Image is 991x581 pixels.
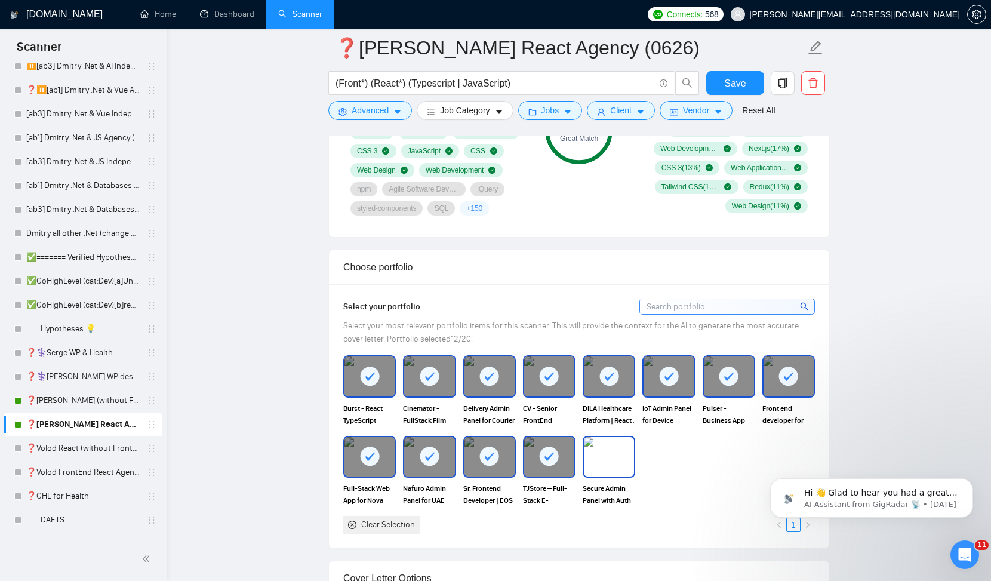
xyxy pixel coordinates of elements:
input: Scanner name... [335,33,805,63]
span: 568 [705,8,718,21]
a: === Hypotheses 💡 ============ [26,317,140,341]
span: Web Design ( 11 %) [732,201,789,211]
img: logo [10,5,19,24]
img: upwork-logo.png [653,10,663,19]
span: Cinemator - FullStack Film Production System React, Nest.js, GraphQL [403,402,456,426]
span: setting [968,10,986,19]
span: copy [771,78,794,88]
span: IoT Admin Panel for Device Monitoring | React, Redux, API, JavaScript [642,402,695,426]
iframe: Intercom live chat [950,540,979,569]
span: holder [147,468,156,477]
span: Client [610,104,632,117]
span: JavaScript [408,146,441,156]
span: CSS [470,146,485,156]
button: setting [967,5,986,24]
span: styled-components [357,204,416,213]
button: copy [771,71,795,95]
span: check-circle [724,145,731,152]
button: search [675,71,699,95]
span: idcard [670,107,678,116]
span: search [800,300,810,313]
div: message notification from AI Assistant from GigRadar 📡, 3w ago. Hi 👋 Glad to hear you had a great... [18,75,221,115]
span: check-circle [401,167,408,174]
span: folder [528,107,537,116]
img: Profile image for AI Assistant from GigRadar 📡 [27,86,46,105]
a: ❓GHL for Health [26,484,140,508]
span: caret-down [393,107,402,116]
span: check-circle [794,164,801,171]
span: holder [147,396,156,405]
span: Secure Admin Panel with Auth Flow | React + Tailwind + OpenAPI [583,482,635,506]
span: npm [357,185,371,194]
span: check-circle [794,183,801,190]
span: bars [427,107,435,116]
span: check-circle [490,147,497,155]
span: CV - Senior FrontEnd Developer | React Next.js Expert | TypeScript [523,402,575,426]
a: ✅GoHighLevel (cat:Dev)[b]regular font [26,293,140,317]
span: caret-down [495,107,503,116]
span: Hi 👋 Glad to hear you had a great experience with us! 🙌 ​ Could you spare 20 seconds to leave a r... [52,85,205,177]
a: ❓[PERSON_NAME] React Agency (0626) [26,413,140,436]
span: Agile Software Development [389,185,459,194]
span: check-circle [724,183,731,190]
span: holder [147,420,156,429]
button: idcardVendorcaret-down [660,101,733,120]
a: [ab3] Dmitry .Net & Vue Independent (change 2.18) [26,102,140,126]
span: holder [147,324,156,334]
span: Web Development ( 20 %) [660,144,719,153]
span: holder [147,133,156,143]
span: edit [808,40,823,56]
span: check-circle [706,164,713,171]
span: DILA Healthcare Platform | React , TypeScript , GraphQL , Tailwind CSS [583,402,635,426]
span: Web Application ( 13 %) [731,163,789,173]
span: check-circle [488,167,496,174]
span: Front end developer for VDNG Website - React, Redux, Typescript [762,402,815,426]
span: holder [147,491,156,501]
span: jQuery [477,185,498,194]
img: portfolio thumbnail image [584,437,634,477]
span: holder [147,157,156,167]
span: Redux ( 11 %) [750,182,789,192]
a: ❓Volod React (without Front) Agency [26,436,140,460]
span: TJStore – Full-Stack E-commerce Web Application ( React, Node.js ) [523,482,575,506]
span: Sr. Frontend Developer | EOS Monitor: Crypto Token List on React Redux [463,482,516,506]
a: ⏸️[ab3] Dmitry .Net & AI Independent (Unicode) [26,54,140,78]
span: Advanced [352,104,389,117]
span: Nafuro Admin Panel for UAE Banking - React TypeScript, API Integration [403,482,456,506]
span: check-circle [794,145,801,152]
p: Message from AI Assistant from GigRadar 📡, sent 3w ago [52,96,206,107]
input: Search Freelance Jobs... [336,76,654,91]
span: check-circle [382,147,389,155]
span: CSS 3 ( 13 %) [661,163,701,173]
div: Great Match [545,135,613,142]
span: holder [147,444,156,453]
span: Full-Stack Web App for Nova Massage | React, JavaScript, Vercel, CSS [343,482,396,506]
a: Reset All [742,104,775,117]
span: Scanner [7,38,71,63]
a: ✅GoHighLevel (cat:Dev)[a]Unicode [26,269,140,293]
a: ✅======= Verified Hypotheses ✅▶️======= [26,245,140,269]
span: 11 [975,540,989,550]
span: Job Category [440,104,490,117]
span: holder [147,300,156,310]
span: check-circle [445,147,453,155]
span: check-circle [794,202,801,210]
span: double-left [142,553,154,565]
span: close-circle [348,521,356,529]
a: setting [967,10,986,19]
a: ⚕️🏥🧬 Dmitry .NET & Health | bio [26,532,140,556]
button: userClientcaret-down [587,101,655,120]
span: info-circle [660,79,667,87]
a: [ab1] Dmitry .Net & Databases (change 2.18) [26,174,140,198]
iframe: Intercom notifications message [752,403,991,537]
span: holder [147,205,156,214]
span: caret-down [564,107,572,116]
span: Connects: [667,8,703,21]
div: Choose portfolio [343,250,815,284]
span: holder [147,515,156,525]
span: Save [724,76,746,91]
span: Tailwind CSS ( 12 %) [661,182,720,192]
a: === DAFTS =============== [26,508,140,532]
span: holder [147,85,156,95]
input: Search portfolio [640,299,814,314]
